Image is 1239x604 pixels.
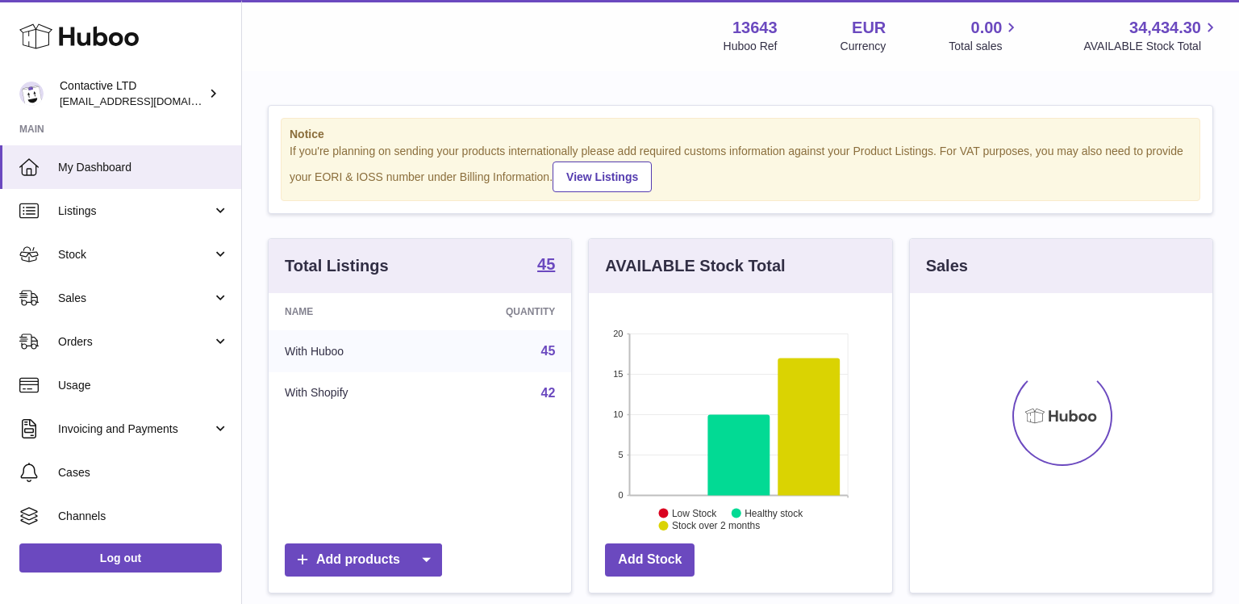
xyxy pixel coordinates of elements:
div: Huboo Ref [724,39,778,54]
text: 10 [614,409,624,419]
div: If you're planning on sending your products internationally please add required customs informati... [290,144,1191,192]
span: AVAILABLE Stock Total [1083,39,1220,54]
text: 15 [614,369,624,379]
strong: Notice [290,127,1191,142]
a: 42 [541,386,556,400]
h3: Total Listings [285,255,389,277]
text: 0 [619,490,624,500]
span: Listings [58,203,212,219]
strong: EUR [852,17,886,39]
span: Cases [58,465,229,480]
span: 0.00 [971,17,1003,39]
span: Sales [58,291,212,306]
a: 45 [541,344,556,358]
td: With Huboo [269,330,432,372]
span: Stock [58,247,212,262]
a: View Listings [553,161,652,192]
h3: AVAILABLE Stock Total [605,255,785,277]
span: Usage [58,378,229,393]
text: Healthy stock [745,507,803,518]
td: With Shopify [269,372,432,414]
a: 34,434.30 AVAILABLE Stock Total [1083,17,1220,54]
img: soul@SOWLhome.com [19,82,44,106]
text: 20 [614,329,624,338]
text: 5 [619,450,624,459]
a: Add Stock [605,543,695,577]
span: Channels [58,509,229,524]
strong: 13643 [732,17,778,39]
div: Contactive LTD [60,78,205,109]
span: Total sales [949,39,1020,54]
a: 45 [537,256,555,275]
text: Stock over 2 months [672,520,760,531]
div: Currency [841,39,886,54]
th: Name [269,293,432,330]
span: My Dashboard [58,160,229,175]
th: Quantity [432,293,571,330]
span: Invoicing and Payments [58,422,212,437]
a: Log out [19,543,222,573]
span: 34,434.30 [1129,17,1201,39]
h3: Sales [926,255,968,277]
a: 0.00 Total sales [949,17,1020,54]
text: Low Stock [672,507,717,518]
span: [EMAIL_ADDRESS][DOMAIN_NAME] [60,94,237,107]
span: Orders [58,334,212,350]
strong: 45 [537,256,555,272]
a: Add products [285,543,442,577]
